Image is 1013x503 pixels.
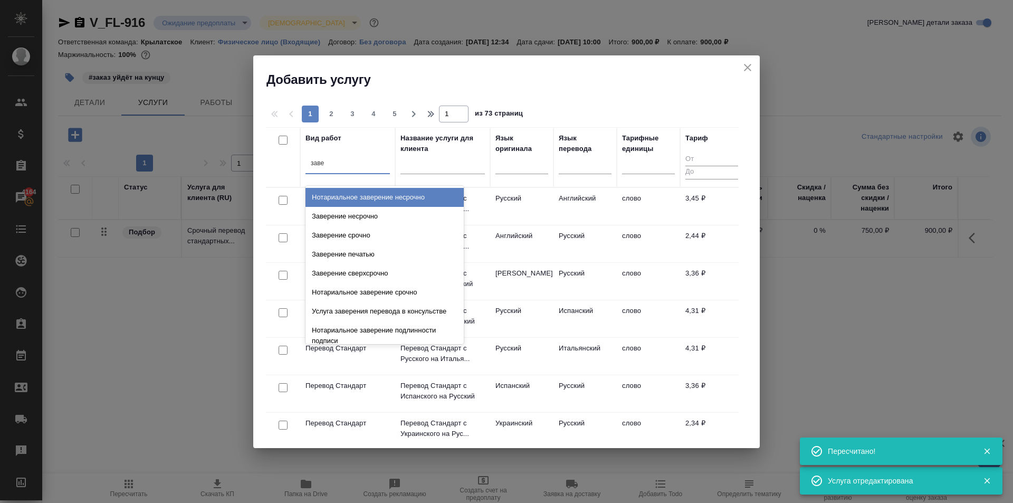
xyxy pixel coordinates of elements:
[685,166,738,179] input: До
[553,188,617,225] td: Английский
[305,133,341,144] div: Вид работ
[680,375,743,412] td: 3,36 ₽
[828,476,967,486] div: Услуга отредактирована
[680,188,743,225] td: 3,45 ₽
[976,447,998,456] button: Закрыть
[400,381,485,402] p: Перевод Стандарт с Испанского на Русский
[305,264,464,283] div: Заверение сверхсрочно
[490,263,553,300] td: [PERSON_NAME]
[680,225,743,262] td: 2,44 ₽
[305,207,464,226] div: Заверение несрочно
[365,106,382,122] button: 4
[680,413,743,450] td: 2,34 ₽
[400,133,485,154] div: Название услуги для клиента
[305,381,390,391] p: Перевод Стандарт
[976,476,998,486] button: Закрыть
[305,418,390,429] p: Перевод Стандарт
[553,300,617,337] td: Испанский
[305,188,464,207] div: Нотариальное заверение несрочно
[680,338,743,375] td: 4,31 ₽
[305,226,464,245] div: Заверение срочно
[553,338,617,375] td: Итальянский
[617,375,680,412] td: слово
[386,106,403,122] button: 5
[740,60,756,75] button: close
[553,263,617,300] td: Русский
[680,263,743,300] td: 3,36 ₽
[365,109,382,119] span: 4
[305,245,464,264] div: Заверение печатью
[553,225,617,262] td: Русский
[490,300,553,337] td: Русский
[617,263,680,300] td: слово
[553,413,617,450] td: Русский
[490,338,553,375] td: Русский
[490,225,553,262] td: Английский
[617,338,680,375] td: слово
[685,133,708,144] div: Тариф
[344,109,361,119] span: 3
[490,375,553,412] td: Испанский
[323,109,340,119] span: 2
[266,71,760,88] h2: Добавить услугу
[305,302,464,321] div: Услуга заверения перевода в консульстве
[553,375,617,412] td: Русский
[305,283,464,302] div: Нотариальное заверение срочно
[617,225,680,262] td: слово
[305,321,464,350] div: Нотариальное заверение подлинности подписи
[685,153,738,166] input: От
[400,418,485,439] p: Перевод Стандарт с Украинского на Рус...
[490,188,553,225] td: Русский
[305,343,390,354] p: Перевод Стандарт
[622,133,675,154] div: Тарифные единицы
[344,106,361,122] button: 3
[617,188,680,225] td: слово
[495,133,548,154] div: Язык оригинала
[386,109,403,119] span: 5
[680,300,743,337] td: 4,31 ₽
[475,107,523,122] span: из 73 страниц
[559,133,611,154] div: Язык перевода
[617,300,680,337] td: слово
[400,343,485,364] p: Перевод Стандарт с Русского на Италья...
[828,446,967,457] div: Пересчитано!
[617,413,680,450] td: слово
[323,106,340,122] button: 2
[490,413,553,450] td: Украинский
